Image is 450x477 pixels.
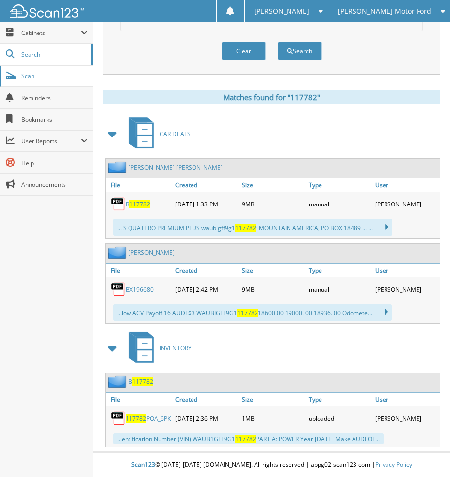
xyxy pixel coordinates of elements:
a: B117782 [126,200,150,208]
a: Type [306,178,373,192]
div: [DATE] 2:36 PM [173,409,240,428]
div: ... S QUATTRO PREMIUM PLUS waubigff9g1 : MOUNTAIN AMERICA, PO BOX 18489 ... ... [113,219,392,236]
span: User Reports [21,137,81,145]
a: Type [306,264,373,277]
span: Reminders [21,94,88,102]
div: 9MB [239,194,306,214]
a: Created [173,393,240,406]
div: [PERSON_NAME] [373,194,440,214]
span: Cabinets [21,29,81,37]
div: [PERSON_NAME] [373,279,440,299]
div: [DATE] 2:42 PM [173,279,240,299]
span: Search [21,50,86,59]
a: 117782POA_6PK [126,414,171,423]
div: ...low ACV Payoff 16 AUDI $3 WAUBIGFF9G1 18600.00 19000. 00 18936. 00 Odomete... [113,304,392,321]
span: Help [21,159,88,167]
img: PDF.png [111,282,126,297]
span: CAR DEALS [160,130,191,138]
div: manual [306,194,373,214]
img: folder2.png [108,375,129,388]
img: folder2.png [108,161,129,173]
span: Scan [21,72,88,80]
a: BX196680 [126,285,154,294]
span: 117782 [237,309,258,317]
span: [PERSON_NAME] Motor Ford [338,8,431,14]
div: manual [306,279,373,299]
a: File [106,264,173,277]
div: © [DATE]-[DATE] [DOMAIN_NAME]. All rights reserved | appg02-scan123-com | [93,453,450,477]
img: PDF.png [111,411,126,426]
span: 117782 [235,435,256,443]
div: [DATE] 1:33 PM [173,194,240,214]
a: Privacy Policy [375,460,412,469]
a: Type [306,393,373,406]
div: 9MB [239,279,306,299]
a: B117782 [129,377,153,386]
a: CAR DEALS [123,114,191,153]
a: INVENTORY [123,329,192,368]
a: Size [239,393,306,406]
a: Created [173,178,240,192]
button: Search [278,42,322,60]
div: uploaded [306,409,373,428]
button: Clear [222,42,266,60]
span: 117782 [126,414,146,423]
div: [PERSON_NAME] [373,409,440,428]
span: Announcements [21,180,88,189]
a: File [106,393,173,406]
span: 117782 [129,200,150,208]
img: folder2.png [108,246,129,259]
a: Size [239,178,306,192]
div: Matches found for "117782" [103,90,440,104]
span: [PERSON_NAME] [254,8,309,14]
a: [PERSON_NAME] [129,248,175,257]
img: scan123-logo-white.svg [10,4,84,18]
a: User [373,393,440,406]
a: Size [239,264,306,277]
div: 1MB [239,409,306,428]
span: 117782 [235,224,256,232]
a: Created [173,264,240,277]
img: PDF.png [111,197,126,211]
a: User [373,264,440,277]
span: 117782 [132,377,153,386]
span: INVENTORY [160,344,192,352]
a: User [373,178,440,192]
iframe: Chat Widget [401,430,450,477]
a: [PERSON_NAME] [PERSON_NAME] [129,163,223,171]
a: File [106,178,173,192]
div: ...entification Number (VIN) WAUB1GFF9G1 PART A: POWER Year [DATE] Make AUDI OF... [113,433,384,444]
span: Scan123 [131,460,155,469]
span: Bookmarks [21,115,88,124]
